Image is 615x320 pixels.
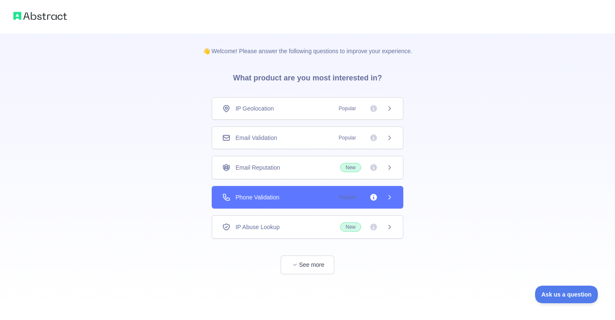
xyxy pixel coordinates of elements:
span: Popular [334,104,361,113]
iframe: Toggle Customer Support [535,286,598,303]
span: Popular [334,193,361,201]
span: Popular [334,134,361,142]
p: 👋 Welcome! Please answer the following questions to improve your experience. [190,34,426,55]
span: New [340,163,361,172]
span: IP Abuse Lookup [236,223,280,231]
img: Abstract logo [13,10,67,22]
span: Email Validation [236,134,277,142]
span: Email Reputation [236,163,280,172]
span: New [340,222,361,232]
span: Phone Validation [236,193,279,201]
span: IP Geolocation [236,104,274,113]
button: See more [281,255,334,274]
h3: What product are you most interested in? [220,55,395,97]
